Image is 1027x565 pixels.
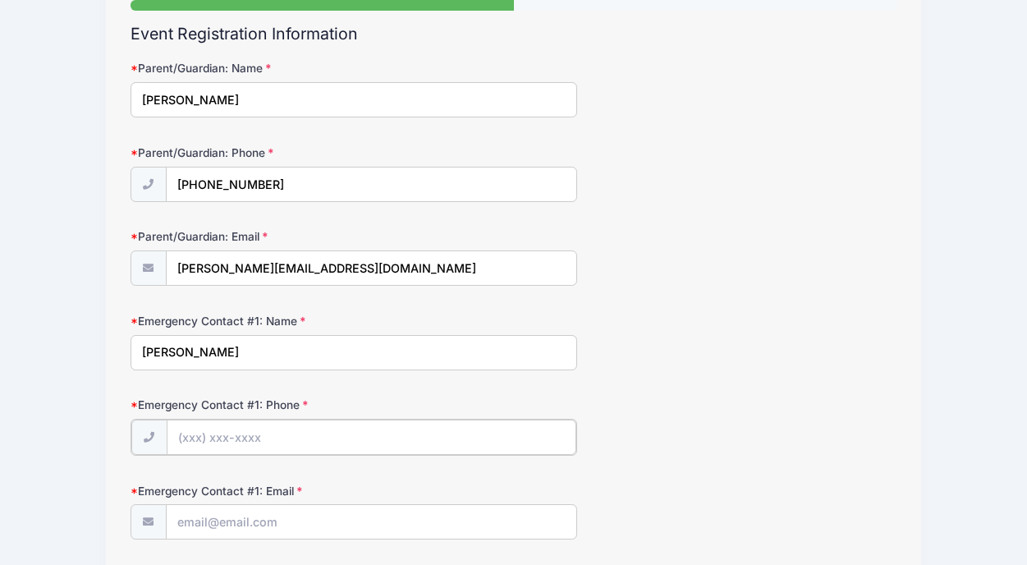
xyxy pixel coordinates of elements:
input: email@email.com [166,250,578,286]
label: Emergency Contact #1: Phone [131,397,386,413]
h2: Event Registration Information [131,25,897,44]
label: Emergency Contact #1: Name [131,313,386,329]
label: Parent/Guardian: Phone [131,145,386,161]
input: (xxx) xxx-xxxx [167,420,577,455]
label: Emergency Contact #1: Email [131,483,386,499]
label: Parent/Guardian: Email [131,228,386,245]
label: Parent/Guardian: Name [131,60,386,76]
input: (xxx) xxx-xxxx [166,167,578,202]
input: email@email.com [166,504,578,540]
